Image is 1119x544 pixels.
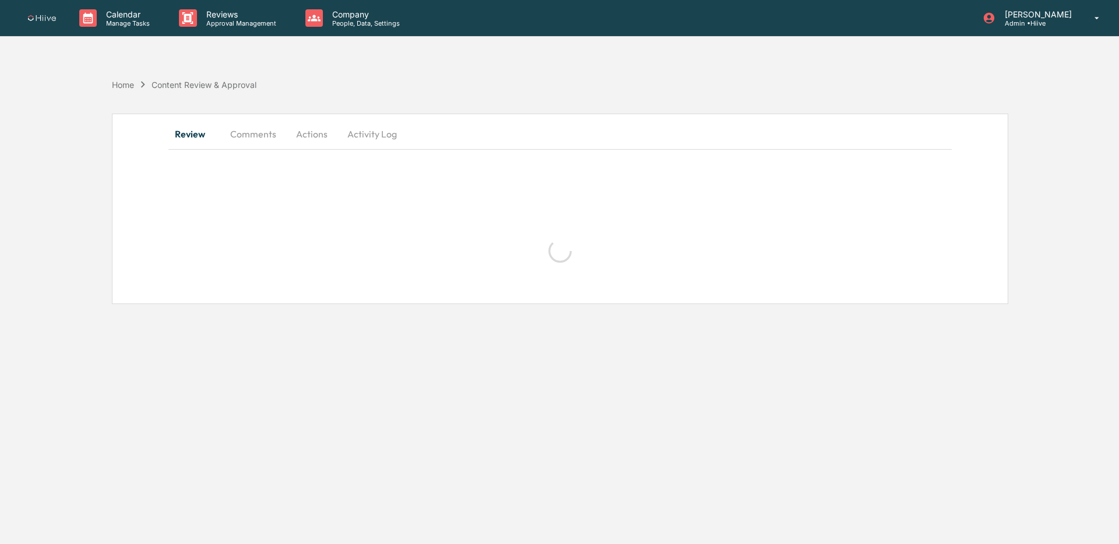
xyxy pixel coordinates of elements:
[197,19,282,27] p: Approval Management
[323,9,406,19] p: Company
[97,9,156,19] p: Calendar
[152,80,256,90] div: Content Review & Approval
[221,120,286,148] button: Comments
[338,120,406,148] button: Activity Log
[97,19,156,27] p: Manage Tasks
[323,19,406,27] p: People, Data, Settings
[995,9,1078,19] p: [PERSON_NAME]
[286,120,338,148] button: Actions
[112,80,134,90] div: Home
[197,9,282,19] p: Reviews
[995,19,1078,27] p: Admin • Hiive
[28,15,56,22] img: logo
[168,120,952,148] div: secondary tabs example
[168,120,221,148] button: Review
